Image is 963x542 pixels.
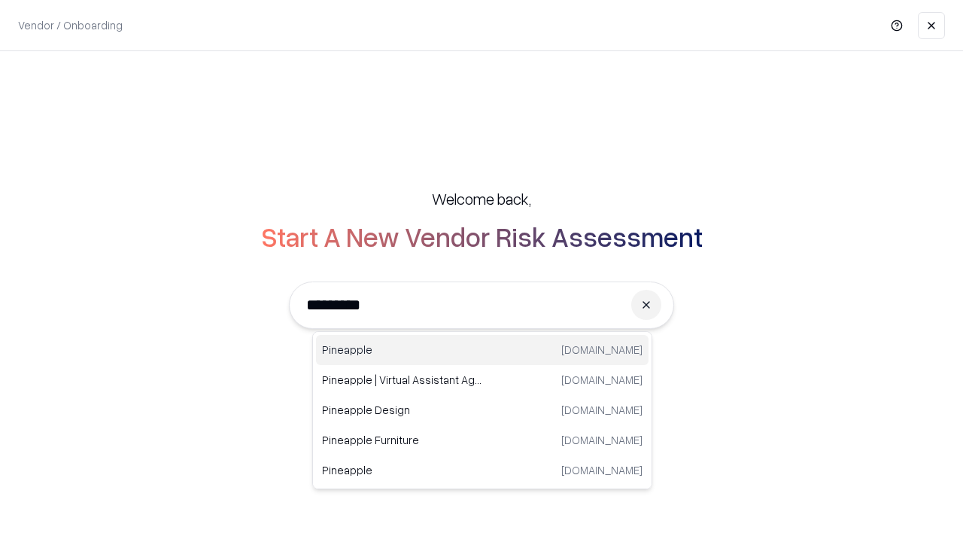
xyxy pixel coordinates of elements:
p: Pineapple Design [322,402,482,418]
h2: Start A New Vendor Risk Assessment [261,221,703,251]
p: Pineapple Furniture [322,432,482,448]
h5: Welcome back, [432,188,531,209]
p: Vendor / Onboarding [18,17,123,33]
p: [DOMAIN_NAME] [561,402,643,418]
p: [DOMAIN_NAME] [561,432,643,448]
p: Pineapple [322,462,482,478]
p: [DOMAIN_NAME] [561,342,643,358]
p: [DOMAIN_NAME] [561,462,643,478]
p: [DOMAIN_NAME] [561,372,643,388]
p: Pineapple | Virtual Assistant Agency [322,372,482,388]
p: Pineapple [322,342,482,358]
div: Suggestions [312,331,652,489]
